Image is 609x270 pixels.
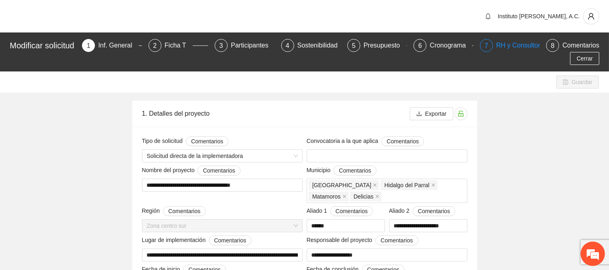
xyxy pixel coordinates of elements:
button: Región [163,206,206,216]
span: Nombre del proyecto [142,166,241,175]
div: Cronograma [430,39,472,52]
button: downloadExportar [410,107,453,120]
span: unlock [455,110,467,117]
span: Comentarios [191,137,223,146]
span: 1 [87,42,90,49]
div: Modificar solicitud [10,39,77,52]
span: Comentarios [339,166,371,175]
div: 1. Detalles del proyecto [142,102,410,125]
button: Nombre del proyecto [198,166,240,175]
span: Región [142,206,206,216]
span: Comentarios [336,207,368,216]
span: Aliado 2 [389,206,456,216]
div: Comentarios [562,39,599,52]
span: Comentarios [381,236,413,245]
span: Lugar de implementación [142,235,252,245]
span: Estamos en línea. [47,89,112,171]
span: Aliado 1 [307,206,373,216]
button: saveGuardar [556,76,599,89]
span: 8 [551,42,555,49]
span: Exportar [425,109,447,118]
span: 4 [286,42,289,49]
button: Cerrar [570,52,599,65]
span: bell [482,13,494,19]
button: Aliado 1 [330,206,373,216]
span: user [583,13,599,20]
div: Ficha T [165,39,193,52]
span: Comentarios [214,236,246,245]
div: 5Presupuesto [347,39,407,52]
button: Lugar de implementación [209,235,252,245]
button: Responsable del proyecto [375,235,418,245]
div: Participantes [231,39,275,52]
button: unlock [454,107,467,120]
span: 2 [153,42,157,49]
span: Delicias [350,192,381,201]
span: Solicitud directa de la implementadora [147,150,298,162]
div: 2Ficha T [148,39,208,52]
span: 5 [352,42,356,49]
textarea: Escriba su mensaje y pulse “Intro” [4,182,155,210]
div: 3Participantes [215,39,274,52]
span: Comentarios [203,166,235,175]
span: close [375,194,379,199]
div: Chatee con nosotros ahora [42,41,136,52]
div: Minimizar ventana de chat en vivo [133,4,153,24]
span: Hidalgo del Parral [381,180,437,190]
span: close [373,183,377,187]
button: Municipio [334,166,376,175]
span: Comentarios [168,207,200,216]
div: RH y Consultores [496,39,553,52]
span: Tipo de solicitud [142,136,229,146]
div: 1Inf. General [82,39,142,52]
span: Instituto [PERSON_NAME], A.C. [498,13,580,19]
span: close [342,194,346,199]
span: 3 [219,42,223,49]
span: Chihuahua [309,180,379,190]
button: Convocatoria a la que aplica [381,136,424,146]
span: Municipio [307,166,377,175]
span: 7 [484,42,488,49]
span: Convocatoria a la que aplica [307,136,424,146]
span: download [416,111,422,117]
span: Comentarios [418,207,450,216]
span: Cerrar [577,54,593,63]
span: Zona centro sur [147,220,298,232]
div: 6Cronograma [413,39,473,52]
button: bell [482,10,495,23]
span: Matamoros [309,192,349,201]
div: Presupuesto [364,39,407,52]
button: user [583,8,599,24]
div: Sostenibilidad [297,39,344,52]
span: Responsable del proyecto [307,235,418,245]
div: Inf. General [98,39,139,52]
button: Aliado 2 [413,206,455,216]
div: 4Sostenibilidad [281,39,341,52]
span: 6 [418,42,422,49]
button: Tipo de solicitud [186,136,228,146]
div: 8Comentarios [546,39,599,52]
span: Hidalgo del Parral [384,181,429,190]
span: Matamoros [312,192,341,201]
span: [GEOGRAPHIC_DATA] [312,181,372,190]
div: 7RH y Consultores [480,39,540,52]
span: Comentarios [387,137,419,146]
span: close [431,183,435,187]
span: Delicias [354,192,374,201]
